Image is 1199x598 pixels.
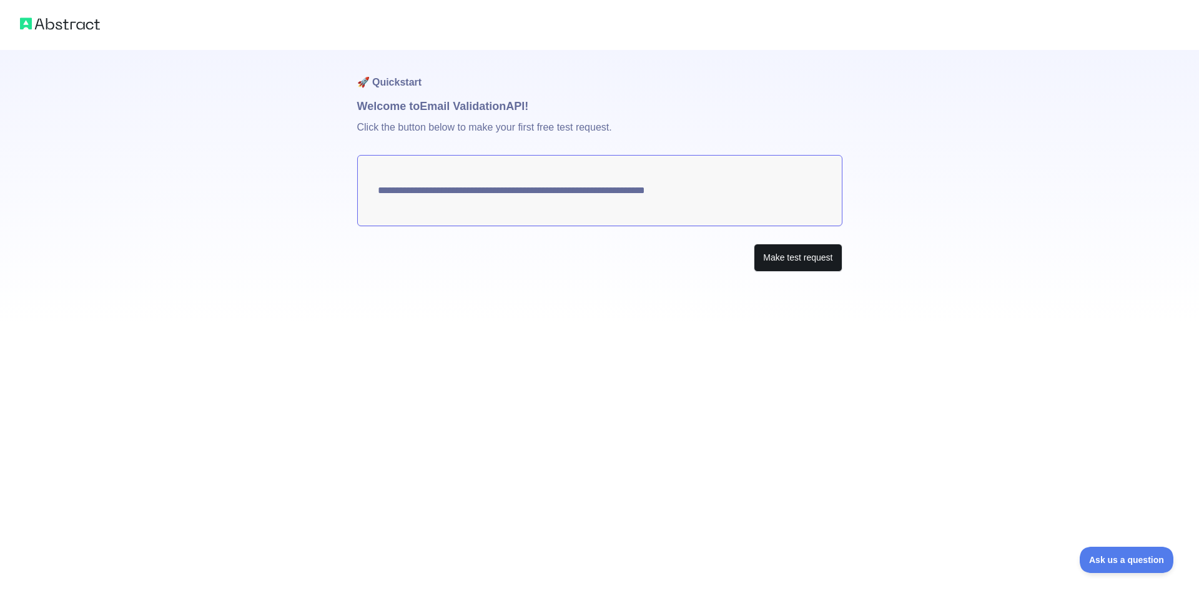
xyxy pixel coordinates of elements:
[20,15,100,32] img: Abstract logo
[357,115,842,155] p: Click the button below to make your first free test request.
[357,50,842,97] h1: 🚀 Quickstart
[754,244,842,272] button: Make test request
[357,97,842,115] h1: Welcome to Email Validation API!
[1080,547,1174,573] iframe: Toggle Customer Support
